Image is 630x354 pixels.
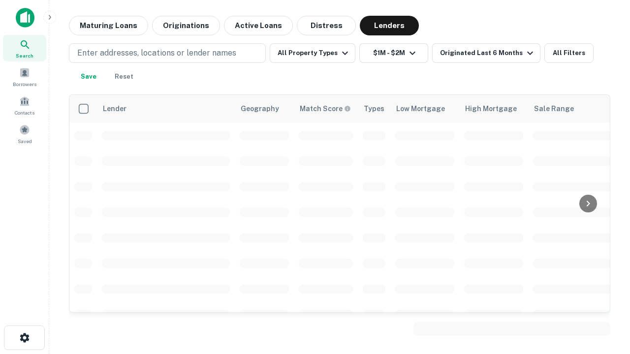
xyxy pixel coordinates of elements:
th: Capitalize uses an advanced AI algorithm to match your search with the best lender. The match sco... [294,95,358,122]
a: Contacts [3,92,46,118]
button: All Filters [544,43,594,63]
th: Lender [97,95,235,122]
span: Borrowers [13,80,36,88]
th: High Mortgage [459,95,528,122]
button: Originations [152,16,220,35]
button: Distress [297,16,356,35]
div: Originated Last 6 Months [440,47,536,59]
button: $1M - $2M [359,43,428,63]
a: Search [3,35,46,61]
button: Originated Last 6 Months [432,43,540,63]
button: Save your search to get updates of matches that match your search criteria. [73,67,104,87]
button: Active Loans [224,16,293,35]
div: High Mortgage [465,103,517,115]
p: Enter addresses, locations or lender names [77,47,236,59]
div: Low Mortgage [396,103,445,115]
button: Maturing Loans [69,16,148,35]
th: Sale Range [528,95,617,122]
button: Lenders [360,16,419,35]
div: Capitalize uses an advanced AI algorithm to match your search with the best lender. The match sco... [300,103,351,114]
button: Enter addresses, locations or lender names [69,43,266,63]
img: capitalize-icon.png [16,8,34,28]
button: All Property Types [270,43,355,63]
div: Types [364,103,384,115]
a: Saved [3,120,46,147]
span: Search [16,52,33,59]
iframe: Chat Widget [581,244,630,291]
a: Borrowers [3,63,46,90]
th: Types [358,95,390,122]
button: Reset [108,67,140,87]
span: Saved [18,137,32,145]
div: Geography [241,103,279,115]
span: Contacts [15,109,34,117]
div: Lender [103,103,126,115]
div: Sale Range [534,103,574,115]
th: Geography [235,95,294,122]
th: Low Mortgage [390,95,459,122]
h6: Match Score [300,103,349,114]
